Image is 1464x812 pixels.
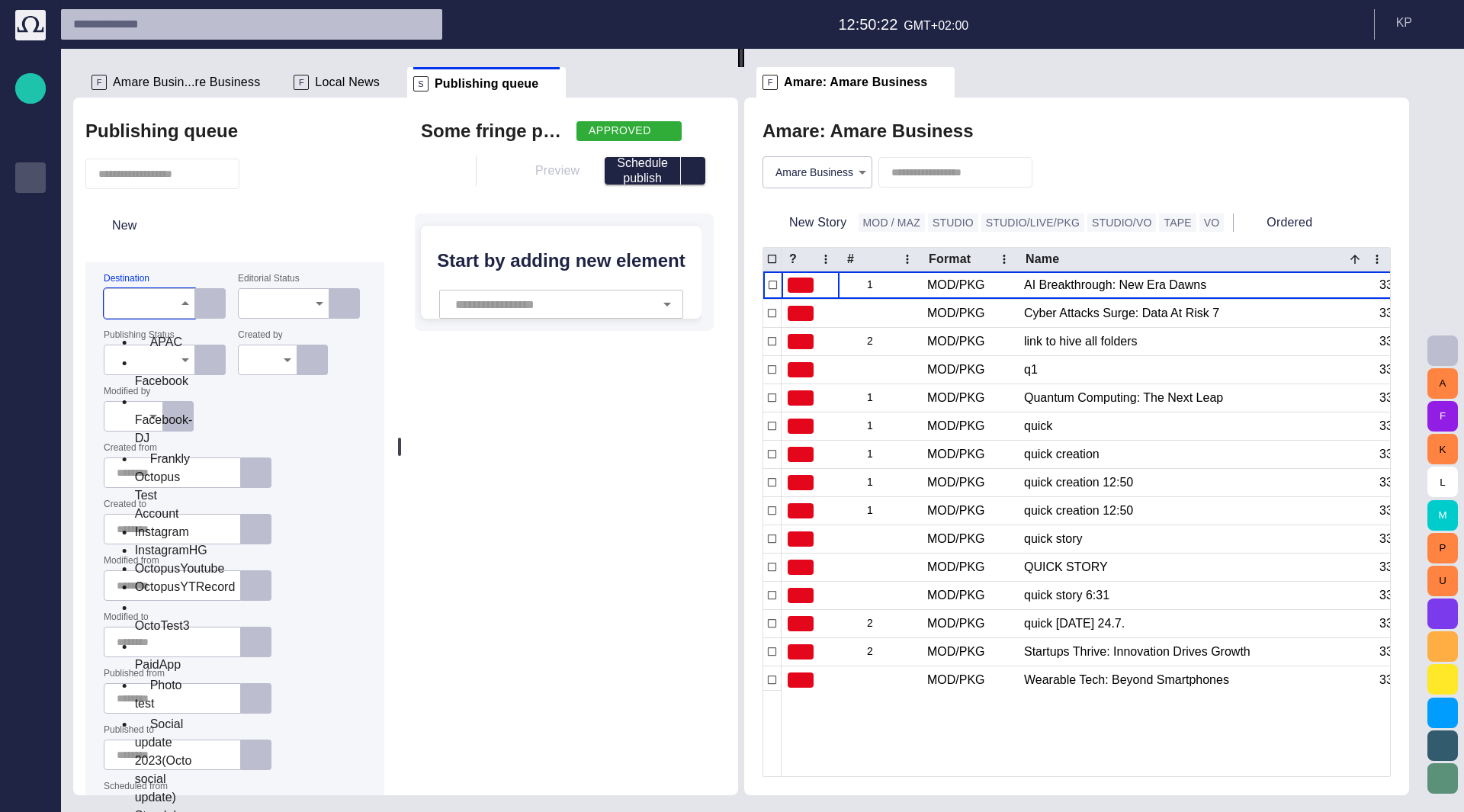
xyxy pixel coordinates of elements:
[21,534,40,550] p: AI Assistant
[1427,467,1458,497] button: L
[1024,412,1366,440] div: quick
[846,441,915,468] div: 1
[435,76,538,91] span: Publishing queue
[847,252,854,267] div: #
[85,120,238,142] h2: Publishing queue
[846,469,915,496] div: 1
[927,615,985,632] div: MOD/PKG
[927,418,985,435] div: MOD/PKG
[21,260,40,275] p: Social Media
[15,132,46,589] ul: main menu
[789,252,797,267] div: ?
[15,10,46,40] img: Octopus News Room
[21,351,40,370] span: [PERSON_NAME]'s media (playout)
[15,528,46,559] div: AI Assistant
[21,382,40,400] span: Rundowns
[605,157,681,185] button: Schedule publish
[1024,356,1366,384] div: q1
[1024,582,1366,609] div: quick story 6:31
[21,565,40,583] span: Octopus
[1024,610,1366,637] div: quick thursday 24.7.
[135,351,195,390] div: Facebook
[927,587,985,604] div: MOD/PKG
[15,162,46,193] div: Publishing queue
[927,333,985,350] div: MOD/PKG
[1379,502,1447,519] div: 3331813209
[21,199,40,214] p: Story folders
[238,274,300,284] label: Editorial Status
[15,345,46,376] div: [PERSON_NAME]'s media (playout)
[846,610,915,637] div: 2
[21,321,40,339] span: Media-test with filter
[21,290,40,309] span: Media
[1379,615,1447,632] div: 3331813204
[927,277,985,294] div: MOD/PKG
[981,213,1084,232] button: STUDIO/LIVE/PKG
[927,672,985,688] div: MOD/PKG
[927,531,985,547] div: MOD/PKG
[1427,533,1458,563] button: P
[927,559,985,576] div: MOD/PKG
[21,199,40,217] span: Story folders
[763,157,872,188] div: Amare Business
[846,412,915,440] div: 1
[135,713,195,807] div: Social update 2023(Octo social update)
[1024,441,1366,468] div: quick creation
[846,271,915,299] div: 1
[135,541,195,560] div: InstagramHG
[238,330,283,341] label: Created by
[928,213,978,232] button: STUDIO
[929,252,971,267] div: Format
[1024,300,1366,327] div: Cyber Attacks Surge: Data At Risk 7
[1024,384,1366,412] div: Quantum Computing: The Next Leap
[927,446,985,463] div: MOD/PKG
[21,443,40,458] p: Editorial Admin
[21,534,40,553] span: AI Assistant
[21,443,40,461] span: Editorial Admin
[135,331,195,351] div: APAC
[85,67,287,98] div: FAmare Busin...re Business
[1159,213,1196,232] button: TAPE
[135,523,195,541] div: Instagram
[1379,644,1447,660] div: 3327182338
[1024,497,1366,525] div: quick creation 12:50
[21,351,40,367] p: [PERSON_NAME]'s media (playout)
[175,293,196,314] button: Close
[1379,587,1447,604] div: 3331627860
[1240,209,1318,236] button: Ordered
[1427,434,1458,464] button: K
[762,209,852,236] button: New Story
[85,212,164,239] button: New
[904,17,968,35] p: GMT+02:00
[784,75,927,90] span: Amare: Amare Business
[21,290,40,306] p: Media
[135,635,195,674] div: PaidApp
[135,578,195,596] div: OctopusYTRecord
[15,284,46,315] div: Media
[135,674,195,713] div: Photo test
[1379,559,1447,576] div: 3331996021
[287,67,407,98] div: FLocal News
[927,361,985,378] div: MOD/PKG
[277,349,298,371] button: Open
[1379,474,1447,491] div: 3331813209
[104,274,149,284] label: Destination
[1379,333,1447,350] div: 3331996006
[1396,14,1412,32] p: K P
[315,75,380,90] span: Local News
[15,559,46,589] div: Octopus
[838,12,897,37] h6: 12:50:22
[846,384,915,412] div: 1
[1024,666,1366,694] div: Wearable Tech: Beyond Smartphones
[21,565,40,580] p: Octopus
[1344,249,1366,270] button: Sort
[21,321,40,336] p: Media-test with filter
[1379,361,1447,378] div: 3334154813
[1427,401,1458,432] button: F
[1024,328,1366,355] div: link to hive all folders
[407,67,566,98] div: SPublishing queue
[1087,213,1157,232] button: STUDIO/VO
[15,315,46,345] div: Media-test with filter
[815,249,836,270] button: ? column menu
[21,138,40,156] span: Local News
